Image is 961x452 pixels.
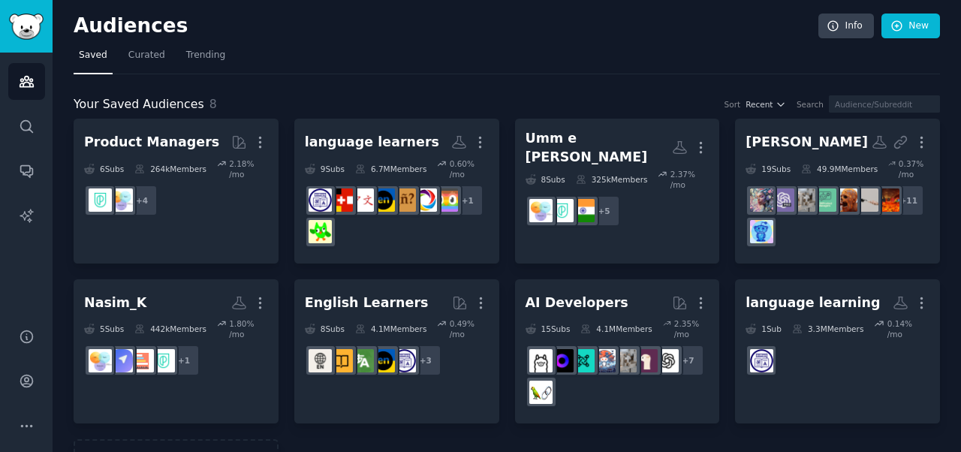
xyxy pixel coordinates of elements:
div: 9 Sub s [305,158,345,179]
a: New [881,14,940,39]
img: EnglishLearning [372,349,395,372]
div: + 11 [893,185,924,216]
a: [PERSON_NAME]19Subs49.9MMembers0.37% /mo+11recruitinghellAIDebatingCursedAIAIProductManagersChatG... [735,119,940,264]
a: language learners9Subs6.7MMembers0.60% /mo+1duolingoFrenchSpanishEnglishLearningChineseLanguageGe... [294,119,499,264]
img: ChineseLanguage [351,188,374,212]
img: AIProductManagers [813,188,836,212]
a: Product Managers6Subs264kMembers2.18% /mo+4ProductManagementProductMgmt [74,119,279,264]
div: 6.7M Members [355,158,426,179]
img: OpenAI [655,349,679,372]
div: + 5 [589,195,620,227]
img: LocalLLaMA [634,349,658,372]
span: Saved [79,49,107,62]
img: ProductManagement [110,188,133,212]
img: ProductMgmt [152,349,175,372]
input: Audience/Subreddit [829,95,940,113]
span: Your Saved Audiences [74,95,204,114]
img: artificial [750,220,773,243]
div: 0.37 % /mo [899,158,929,179]
a: AI Developers15Subs4.1MMembers2.35% /mo+7OpenAILocalLLaMAChatGPTCodingAI_AgentsLLMDevsLocalLLMoll... [515,279,720,424]
div: 4.1M Members [355,318,426,339]
div: 442k Members [134,318,206,339]
div: 0.14 % /mo [887,318,929,339]
a: Trending [181,44,230,74]
div: 19 Sub s [746,158,791,179]
a: Curated [123,44,170,74]
div: 264k Members [134,158,206,179]
div: 325k Members [576,169,648,190]
div: 1 Sub [746,318,782,339]
div: 2.35 % /mo [674,318,709,339]
img: ProductMgmt [89,188,112,212]
img: ChatGPTCoding [613,349,637,372]
div: Search [797,99,824,110]
div: 5 Sub s [84,318,124,339]
a: Saved [74,44,113,74]
img: recruitinghell [876,188,899,212]
div: 8 Sub s [526,169,565,190]
img: GummySearch logo [9,14,44,40]
a: Nasim_K5Subs442kMembers1.80% /mo+1ProductMgmtprojectmanagementproductdesignjobsProductManagement [74,279,279,424]
span: Curated [128,49,165,62]
div: 0.60 % /mo [450,158,489,179]
img: generativeAI [750,188,773,212]
img: LLMDevs [571,349,595,372]
img: languagelearning [393,349,416,372]
a: language learning1Sub3.3MMembers0.14% /molanguagelearning [735,279,940,424]
div: 49.9M Members [801,158,878,179]
img: LearnEnglishOnReddit [330,349,353,372]
span: 8 [209,97,217,111]
img: language_exchange [351,349,374,372]
img: LocalLLM [550,349,574,372]
button: Recent [746,99,786,110]
img: EnglishLearning [372,188,395,212]
div: + 3 [410,345,441,376]
h2: Audiences [74,14,818,38]
div: 0.49 % /mo [450,318,489,339]
span: Trending [186,49,225,62]
a: Info [818,14,874,39]
img: Learn_English [309,349,332,372]
div: 4.1M Members [580,318,652,339]
img: Spanish [393,188,416,212]
div: + 4 [126,185,158,216]
div: Product Managers [84,133,219,152]
span: Recent [746,99,773,110]
div: Umm e [PERSON_NAME] [526,129,673,166]
img: projectmanagement [131,349,154,372]
img: AI_Agents [592,349,616,372]
div: AI Developers [526,294,628,312]
img: German [330,188,353,212]
div: + 7 [673,345,704,376]
div: Sort [725,99,741,110]
img: AIDebating [855,188,878,212]
a: English Learners8Subs4.1MMembers0.49% /mo+3languagelearningEnglishLearninglanguage_exchangeLearnE... [294,279,499,424]
div: English Learners [305,294,429,312]
div: 1.80 % /mo [229,318,268,339]
img: ollama [529,349,553,372]
div: 2.18 % /mo [229,158,268,179]
img: languagelearning [309,188,332,212]
img: productdesignjobs [110,349,133,372]
img: ChatGPTPro [771,188,794,212]
img: ProductManagement_IN [571,199,595,222]
div: 3.3M Members [792,318,863,339]
div: 2.37 % /mo [670,169,709,190]
a: Umm e [PERSON_NAME]8Subs325kMembers2.37% /mo+5ProductManagement_INProductMgmtProductManagement [515,119,720,264]
div: [PERSON_NAME] [746,133,868,152]
img: languagelearning [750,349,773,372]
div: 8 Sub s [305,318,345,339]
img: ProductManagement [529,199,553,222]
div: Nasim_K [84,294,146,312]
img: duolingo [435,188,458,212]
img: ProductMgmt [550,199,574,222]
div: 15 Sub s [526,318,571,339]
div: + 1 [452,185,484,216]
img: LangChain [529,381,553,404]
img: ChatGPTCoding [792,188,815,212]
div: language learners [305,133,439,152]
img: ProductManagement [89,349,112,372]
img: languagelearningjerk [309,220,332,243]
div: language learning [746,294,880,312]
div: + 1 [168,345,200,376]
